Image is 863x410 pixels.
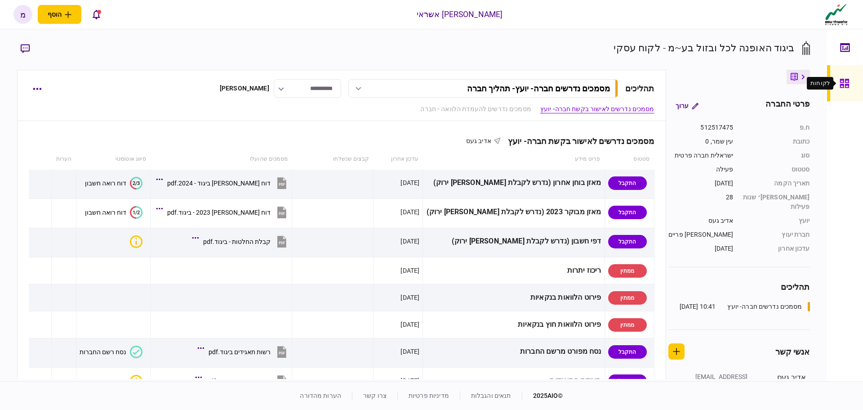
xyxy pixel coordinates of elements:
div: [DATE] [400,293,419,302]
div: עין שמר, 0 [668,137,734,146]
div: כתובת [743,137,810,146]
div: חברת יעוץ [743,230,810,239]
div: מאזן מבוקר 2023 (נדרש לקבלת [PERSON_NAME] ירוק) [426,202,601,222]
a: הערות מהדורה [300,392,341,399]
div: [DATE] [400,347,419,356]
div: תעודת התאגדות [426,371,601,391]
th: קבצים שנשלחו [292,149,374,170]
div: יועץ [743,216,810,225]
div: 28 [668,193,734,212]
a: מסמכים נדרשים חברה- יועץ10:41 [DATE] [680,302,810,311]
button: רשות תאגידים ביגוד.pdf [200,342,289,362]
div: [DATE] [400,266,419,275]
div: ממתין [608,264,647,278]
div: תאריך הקמה [743,179,810,188]
a: תנאים והגבלות [471,392,511,399]
div: [DATE] [400,320,419,329]
div: [PERSON_NAME] [220,84,269,93]
div: סוג [743,151,810,160]
div: מאזן בוחן אחרון (נדרש לקבלת [PERSON_NAME] ירוק) [426,173,601,193]
a: מסמכים נדרשים לאישור בקשת חברה- יועץ [540,104,654,114]
div: [PERSON_NAME] פריים [668,230,734,239]
div: לקוחות [810,79,830,88]
th: עדכון אחרון [374,149,423,170]
div: פירוט הלוואות חוץ בנקאיות [426,315,601,335]
div: דוח כספי ביגוד - 2024.pdf [167,180,271,187]
button: קבלת החלטות - ביגוד.pdf [194,231,289,252]
div: פרטי החברה [765,98,810,114]
div: [DATE] [668,244,734,253]
div: עדכון אחרון [743,244,810,253]
div: [PERSON_NAME]׳ שנות פעילות [743,193,810,212]
div: ממתין [608,291,647,305]
button: פתח רשימת התראות [87,5,106,24]
div: [DATE] [400,178,419,187]
div: [DATE] [400,376,419,385]
div: תהליכים [668,281,810,293]
div: מסמכים נדרשים חברה- יועץ [727,302,802,311]
div: 512517475 [668,123,734,132]
button: מסמכים נדרשים חברה- יועץ- תהליך חברה [348,79,618,98]
div: פירוט הלוואות בנקאיות [426,288,601,308]
text: 1/2 [133,209,140,215]
button: דוח כספי ביגוד - 2024.pdf [158,173,289,193]
div: נסח מפורט מרשם החברות [426,342,601,362]
a: מדיניות פרטיות [409,392,449,399]
div: [DATE] [400,237,419,246]
a: מסמכים נדרשים להעמדת הלוואה - חברה [420,104,531,114]
button: איכות לא מספקת [126,375,142,387]
div: 10:41 [DATE] [680,302,716,311]
div: ישראלית חברה פרטית [668,151,734,160]
div: [DATE] [400,207,419,216]
div: רשות תאגידים ביגוד.pdf [209,348,271,356]
button: ערוך [668,98,706,114]
div: סטטוס [743,165,810,174]
div: נסח רשם החברות [80,348,126,356]
div: תהליכים [625,82,654,95]
div: פעילה [668,165,734,174]
th: פריט מידע [423,149,605,170]
div: [EMAIL_ADDRESS][DOMAIN_NAME] [690,372,748,391]
div: התקבל [608,345,647,359]
div: איכות לא מספקת [130,235,142,248]
th: סטטוס [605,149,654,170]
button: מ [13,5,32,24]
button: 2/3דוח רואה חשבון [85,177,142,189]
div: מינוי דירקטור - ביגוד.pdf [206,378,271,385]
div: ביגוד האופנה לכל ובזול בע~מ - לקוח עסקי [614,41,794,55]
div: מסמכים נדרשים חברה- יועץ - תהליך חברה [467,84,610,93]
div: אדיב געס [668,216,734,225]
div: ח.פ [743,123,810,132]
div: אנשי קשר [775,346,810,358]
span: אדיב געס [466,137,491,144]
div: דוח כספי 2023 - ביגוד.pdf [167,209,271,216]
button: פתח תפריט להוספת לקוח [38,5,81,24]
button: מינוי דירקטור - ביגוד.pdf [197,371,289,391]
text: 2/3 [133,180,140,186]
button: נסח רשם החברות [80,346,142,358]
div: © 2025 AIO [522,391,563,401]
img: client company logo [823,3,850,26]
div: התקבל [608,206,647,219]
div: דפי חשבון (נדרש לקבלת [PERSON_NAME] ירוק) [426,231,601,252]
th: הערות [52,149,76,170]
div: [PERSON_NAME] אשראי [417,9,503,20]
button: 1/2דוח רואה חשבון [85,206,142,219]
button: איכות לא מספקת [126,235,142,248]
div: מסמכים נדרשים לאישור בקשת חברה- יועץ [501,136,654,146]
div: התקבל [608,235,647,248]
div: דוח רואה חשבון [85,209,126,216]
th: מסמכים שהועלו [151,149,292,170]
div: [DATE] [668,179,734,188]
th: סיווג אוטומטי [76,149,151,170]
button: דוח כספי 2023 - ביגוד.pdf [158,202,289,222]
div: ממתין [608,318,647,332]
div: קבלת החלטות - ביגוד.pdf [203,238,271,245]
div: דוח רואה חשבון [85,180,126,187]
div: התקבל [608,176,647,190]
div: התקבל [608,374,647,388]
a: צרו קשר [363,392,387,399]
div: איכות לא מספקת [130,375,142,387]
div: ריכוז יתרות [426,261,601,281]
